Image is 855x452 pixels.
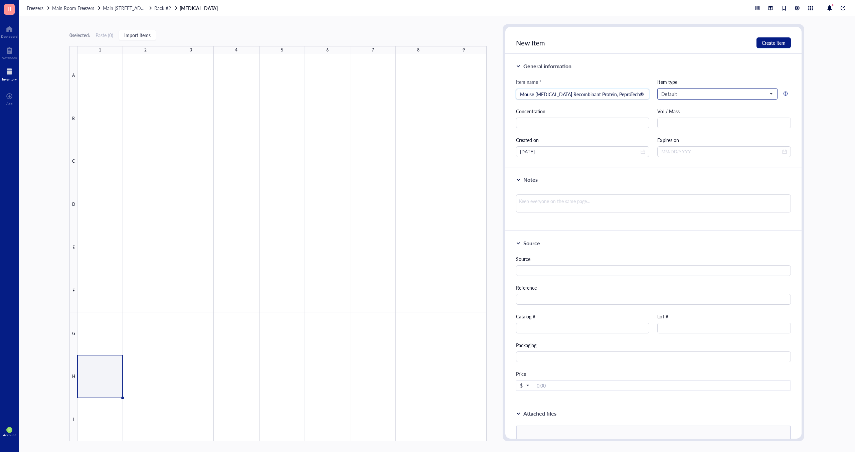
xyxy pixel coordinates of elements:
div: 3 [190,46,192,54]
div: A [69,54,77,97]
button: Paste (0) [96,30,113,40]
div: H [69,355,77,398]
div: I [69,398,77,441]
div: Source [516,255,791,263]
a: Main [STREET_ADDRESS]Rack #2 [103,5,178,11]
span: Create item [762,40,786,45]
div: C [69,140,77,183]
div: Inventory [2,77,17,81]
input: MM/DD/YYYY [520,148,639,155]
div: Created on [516,136,649,144]
div: 8 [417,46,419,54]
span: Main Room Freezers [52,5,94,11]
div: 9 [463,46,465,54]
div: Notes [523,176,538,184]
span: $ [520,383,529,389]
span: Freezers [27,5,43,11]
div: Add [6,102,13,106]
div: Dashboard [1,34,18,38]
input: 0.00 [534,381,791,391]
div: Account [3,433,16,437]
div: 5 [281,46,283,54]
a: Main Room Freezers [52,5,102,11]
span: Main [STREET_ADDRESS] [103,5,157,11]
div: G [69,312,77,355]
div: General information [523,62,571,70]
div: Item name [516,78,541,86]
div: 4 [235,46,237,54]
span: New item [516,38,545,47]
div: Notebook [2,56,17,60]
div: 1 [99,46,101,54]
div: Concentration [516,108,649,115]
div: Item type [657,78,791,86]
div: Lot # [657,313,791,320]
a: Dashboard [1,24,18,38]
span: H [7,4,11,13]
div: Price [516,370,791,378]
div: Reference [516,284,791,291]
div: Attached files [523,410,556,418]
div: 2 [144,46,147,54]
div: 7 [372,46,374,54]
span: Rack #2 [154,5,171,11]
a: Notebook [2,45,17,60]
div: Vol / Mass [657,108,791,115]
div: Expires on [657,136,791,144]
div: 0 selected: [69,31,90,39]
a: Inventory [2,66,17,81]
a: Freezers [27,5,51,11]
div: B [69,97,77,140]
div: Catalog # [516,313,649,320]
div: 6 [326,46,329,54]
div: D [69,183,77,226]
span: Default [661,91,772,97]
button: Import items [119,30,156,40]
div: Packaging [516,341,791,349]
button: Create item [756,37,791,48]
input: MM/DD/YYYY [661,148,781,155]
div: F [69,269,77,312]
div: E [69,226,77,269]
span: Import items [124,32,151,38]
a: [MEDICAL_DATA] [180,5,219,11]
span: EP [8,428,11,432]
div: Source [523,239,540,247]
